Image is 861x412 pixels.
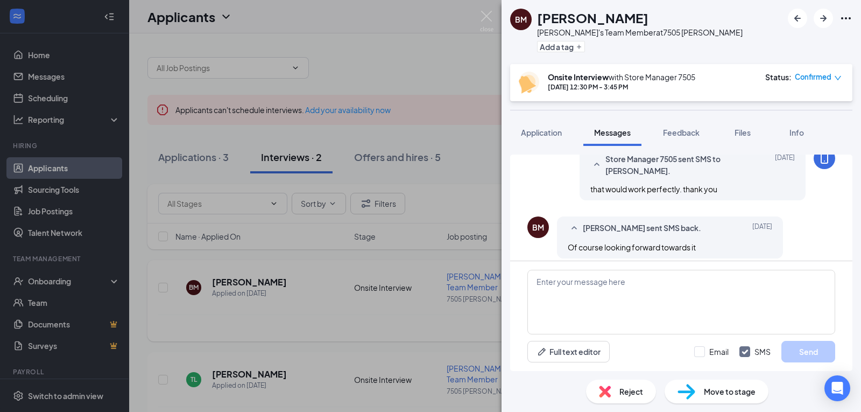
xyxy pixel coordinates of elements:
[605,153,746,177] span: Store Manager 7505 sent SMS to [PERSON_NAME].
[548,72,609,82] b: Onsite Interview
[568,242,696,252] span: Of course looking forward towards it
[537,346,547,357] svg: Pen
[590,158,603,171] svg: SmallChevronUp
[814,9,833,28] button: ArrowRight
[537,27,743,38] div: [PERSON_NAME]'s Team Member at 7505 [PERSON_NAME]
[576,44,582,50] svg: Plus
[795,72,831,82] span: Confirmed
[537,41,585,52] button: PlusAdd a tag
[789,128,804,137] span: Info
[594,128,631,137] span: Messages
[765,72,792,82] div: Status :
[791,12,804,25] svg: ArrowLeftNew
[752,222,772,235] span: [DATE]
[839,12,852,25] svg: Ellipses
[788,9,807,28] button: ArrowLeftNew
[521,128,562,137] span: Application
[548,82,695,92] div: [DATE] 12:30 PM - 3:45 PM
[515,14,527,25] div: BM
[663,128,700,137] span: Feedback
[817,12,830,25] svg: ArrowRight
[775,153,795,177] span: [DATE]
[834,74,842,82] span: down
[527,341,610,362] button: Full text editorPen
[735,128,751,137] span: Files
[619,386,643,397] span: Reject
[824,375,850,401] div: Open Intercom Messenger
[583,222,701,235] span: [PERSON_NAME] sent SMS back.
[818,152,831,165] svg: MobileSms
[704,386,756,397] span: Move to stage
[537,9,648,27] h1: [PERSON_NAME]
[548,72,695,82] div: with Store Manager 7505
[568,222,581,235] svg: SmallChevronUp
[781,341,835,362] button: Send
[532,222,544,233] div: BM
[590,184,717,194] span: that would work perfectly. thank you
